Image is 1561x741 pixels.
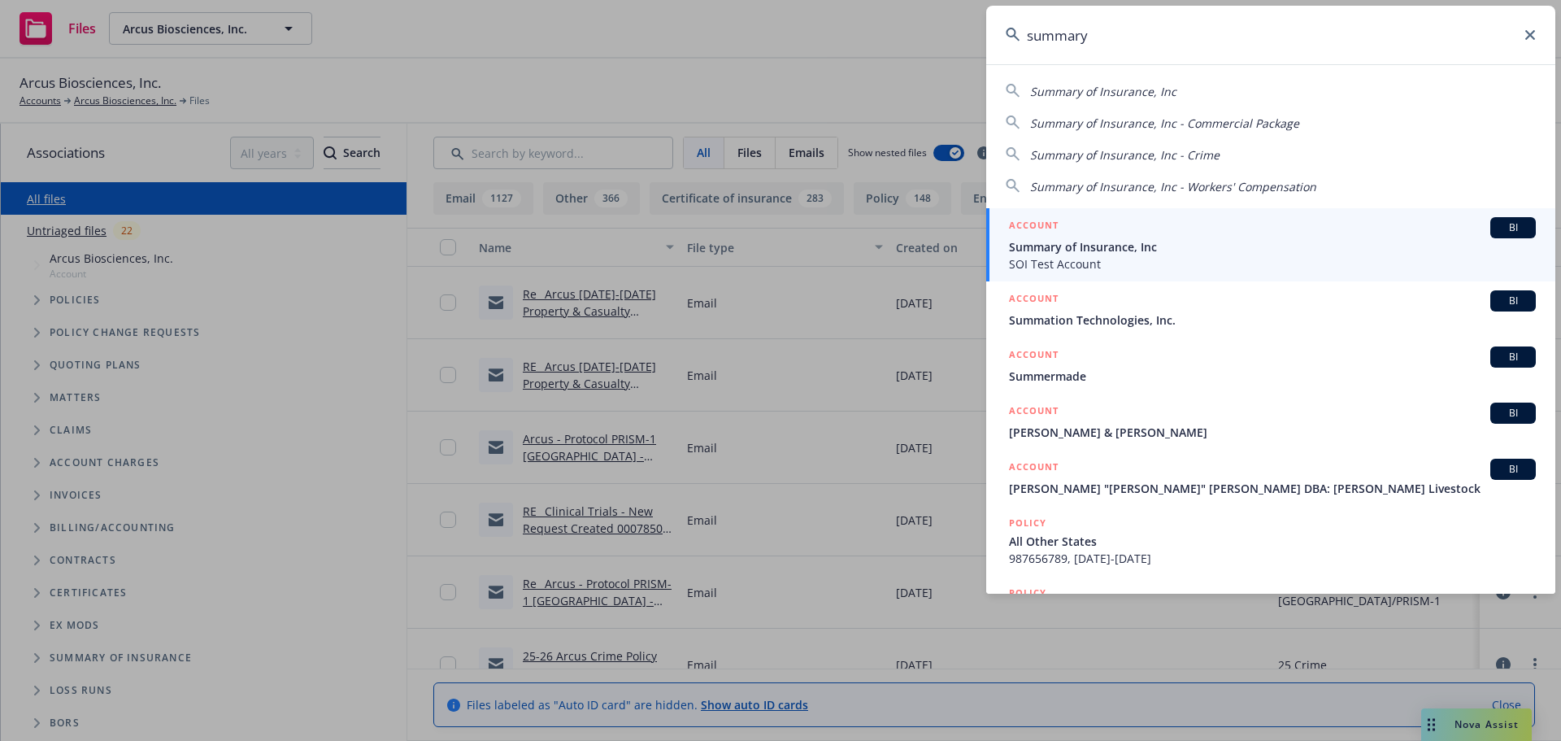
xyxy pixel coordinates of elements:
[1009,290,1059,310] h5: ACCOUNT
[986,506,1555,576] a: POLICYAll Other States987656789, [DATE]-[DATE]
[1009,347,1059,366] h5: ACCOUNT
[1009,515,1046,531] h5: POLICY
[1009,550,1536,567] span: 987656789, [DATE]-[DATE]
[1009,585,1046,601] h5: POLICY
[1009,238,1536,255] span: Summary of Insurance, Inc
[986,576,1555,646] a: POLICY
[1009,403,1059,422] h5: ACCOUNT
[1497,350,1529,364] span: BI
[1009,480,1536,497] span: [PERSON_NAME] "[PERSON_NAME]" [PERSON_NAME] DBA: [PERSON_NAME] Livestock
[1009,368,1536,385] span: Summermade
[986,338,1555,394] a: ACCOUNTBISummermade
[1030,179,1316,194] span: Summary of Insurance, Inc - Workers' Compensation
[1497,406,1529,421] span: BI
[1009,255,1536,272] span: SOI Test Account
[986,208,1555,281] a: ACCOUNTBISummary of Insurance, IncSOI Test Account
[1030,147,1220,163] span: Summary of Insurance, Inc - Crime
[986,394,1555,450] a: ACCOUNTBI[PERSON_NAME] & [PERSON_NAME]
[986,450,1555,506] a: ACCOUNTBI[PERSON_NAME] "[PERSON_NAME]" [PERSON_NAME] DBA: [PERSON_NAME] Livestock
[1030,116,1299,131] span: Summary of Insurance, Inc - Commercial Package
[1030,84,1176,99] span: Summary of Insurance, Inc
[986,281,1555,338] a: ACCOUNTBISummation Technologies, Inc.
[1497,462,1529,477] span: BI
[986,6,1555,64] input: Search...
[1009,424,1536,441] span: [PERSON_NAME] & [PERSON_NAME]
[1497,294,1529,308] span: BI
[1009,459,1059,478] h5: ACCOUNT
[1497,220,1529,235] span: BI
[1009,533,1536,550] span: All Other States
[1009,217,1059,237] h5: ACCOUNT
[1009,312,1536,329] span: Summation Technologies, Inc.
